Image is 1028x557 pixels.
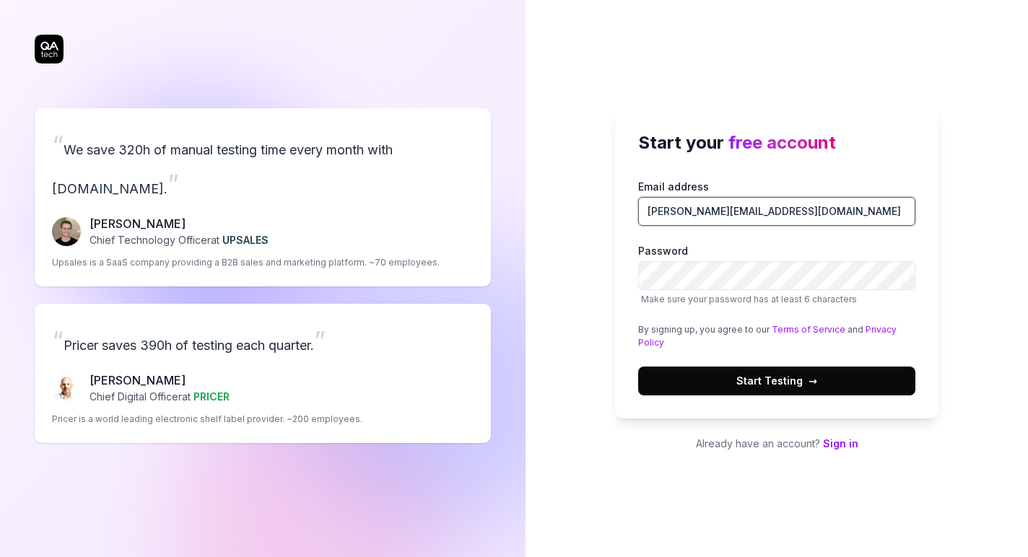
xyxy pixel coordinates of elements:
p: We save 320h of manual testing time every month with [DOMAIN_NAME]. [52,126,474,203]
p: Already have an account? [615,436,938,451]
label: Password [638,243,915,306]
span: PRICER [193,390,230,403]
span: → [809,373,817,388]
input: PasswordMake sure your password has at least 6 characters [638,261,915,290]
p: [PERSON_NAME] [90,372,230,389]
a: “We save 320h of manual testing time every month with [DOMAIN_NAME].”Fredrik Seidl[PERSON_NAME]Ch... [35,108,491,286]
p: Chief Digital Officer at [90,389,230,404]
span: “ [52,325,64,356]
a: Terms of Service [772,324,845,335]
span: ” [167,168,179,200]
span: “ [52,129,64,161]
p: Pricer saves 390h of testing each quarter. [52,321,474,360]
img: Fredrik Seidl [52,217,81,246]
input: Email address [638,197,915,226]
p: [PERSON_NAME] [90,215,269,232]
div: By signing up, you agree to our and [638,323,915,349]
span: UPSALES [222,234,269,246]
p: Pricer is a world leading electronic shelf label provider. ~200 employees. [52,413,362,426]
a: “Pricer saves 390h of testing each quarter.”Chris Chalkitis[PERSON_NAME]Chief Digital Officerat P... [35,304,491,443]
label: Email address [638,179,915,226]
button: Start Testing→ [638,367,915,395]
p: Upsales is a SaaS company providing a B2B sales and marketing platform. ~70 employees. [52,256,440,269]
span: free account [728,132,836,153]
p: Chief Technology Officer at [90,232,269,247]
span: Make sure your password has at least 6 characters [641,294,857,304]
span: ” [314,325,326,356]
span: Start Testing [736,373,817,388]
h2: Start your [638,130,915,156]
a: Privacy Policy [638,324,897,348]
a: Sign in [823,437,858,449]
img: Chris Chalkitis [52,374,81,403]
